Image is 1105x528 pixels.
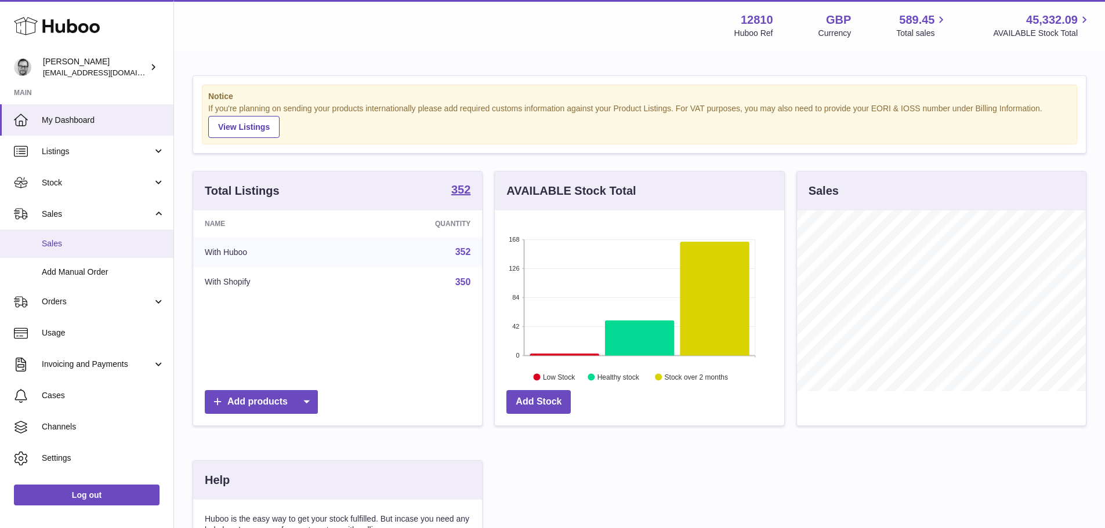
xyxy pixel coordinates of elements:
a: Add Stock [506,390,571,414]
h3: Sales [809,183,839,199]
strong: 12810 [741,12,773,28]
th: Name [193,210,349,237]
span: Invoicing and Payments [42,359,153,370]
strong: 352 [451,184,470,195]
span: My Dashboard [42,115,165,126]
a: 350 [455,277,471,287]
text: 84 [513,294,520,301]
th: Quantity [349,210,483,237]
span: [EMAIL_ADDRESS][DOMAIN_NAME] [43,68,171,77]
strong: Notice [208,91,1071,102]
a: Log out [14,485,160,505]
td: With Huboo [193,237,349,267]
span: Listings [42,146,153,157]
a: 45,332.09 AVAILABLE Stock Total [993,12,1091,39]
div: If you're planning on sending your products internationally please add required customs informati... [208,103,1071,138]
text: 0 [516,352,520,359]
span: Settings [42,453,165,464]
a: Add products [205,390,318,414]
div: [PERSON_NAME] [43,56,147,78]
span: Sales [42,238,165,249]
h3: Total Listings [205,183,280,199]
div: Huboo Ref [734,28,773,39]
text: Healthy stock [597,373,640,381]
span: AVAILABLE Stock Total [993,28,1091,39]
td: With Shopify [193,267,349,297]
span: Channels [42,421,165,432]
span: 589.45 [899,12,934,28]
div: Currency [818,28,852,39]
img: internalAdmin-12810@internal.huboo.com [14,59,31,76]
text: Stock over 2 months [665,373,728,381]
text: 168 [509,236,519,243]
text: 42 [513,323,520,330]
a: 352 [451,184,470,198]
h3: AVAILABLE Stock Total [506,183,636,199]
text: 126 [509,265,519,272]
span: Usage [42,327,165,338]
span: 45,332.09 [1026,12,1078,28]
strong: GBP [826,12,851,28]
a: 589.45 Total sales [896,12,948,39]
h3: Help [205,472,230,488]
span: Orders [42,296,153,307]
span: Sales [42,209,153,220]
span: Total sales [896,28,948,39]
text: Low Stock [543,373,575,381]
span: Cases [42,390,165,401]
span: Add Manual Order [42,267,165,278]
a: 352 [455,247,471,257]
a: View Listings [208,116,280,138]
span: Stock [42,177,153,188]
